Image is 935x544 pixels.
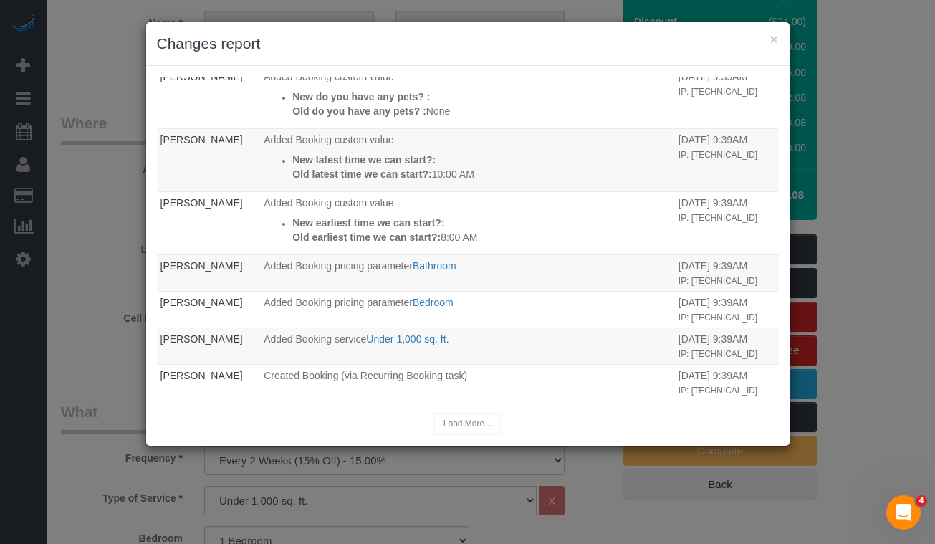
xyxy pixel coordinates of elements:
[679,87,757,97] small: IP: [TECHNICAL_ID]
[260,254,675,291] td: What
[160,134,243,145] a: [PERSON_NAME]
[160,71,243,82] a: [PERSON_NAME]
[366,333,449,345] a: Under 1,000 sq. ft.
[292,168,432,180] strong: Old latest time we can start?:
[160,197,243,209] a: [PERSON_NAME]
[675,291,779,328] td: When
[157,364,261,401] td: Who
[769,32,778,47] button: ×
[886,495,921,530] iframe: Intercom live chat
[160,297,243,308] a: [PERSON_NAME]
[292,104,671,118] p: None
[260,328,675,364] td: What
[264,134,393,145] span: Added Booking custom value
[292,154,436,166] strong: New latest time we can start?:
[413,260,456,272] a: Bathroom
[413,297,454,308] a: Bedroom
[264,197,393,209] span: Added Booking custom value
[157,128,261,191] td: Who
[260,191,675,254] td: What
[679,386,757,396] small: IP: [TECHNICAL_ID]
[675,191,779,254] td: When
[675,254,779,291] td: When
[292,105,426,117] strong: Old do you have any pets? :
[292,230,671,244] p: 8:00 AM
[160,370,243,381] a: [PERSON_NAME]
[146,22,790,446] sui-modal: Changes report
[679,312,757,323] small: IP: [TECHNICAL_ID]
[264,71,393,82] span: Added Booking custom value
[916,495,927,507] span: 4
[675,328,779,364] td: When
[260,364,675,401] td: What
[160,260,243,272] a: [PERSON_NAME]
[679,349,757,359] small: IP: [TECHNICAL_ID]
[264,333,366,345] span: Added Booking service
[157,65,261,128] td: Who
[157,33,779,54] h3: Changes report
[675,128,779,191] td: When
[264,297,413,308] span: Added Booking pricing parameter
[264,260,413,272] span: Added Booking pricing parameter
[675,65,779,128] td: When
[675,364,779,401] td: When
[157,191,261,254] td: Who
[157,254,261,291] td: Who
[157,328,261,364] td: Who
[260,65,675,128] td: What
[679,276,757,286] small: IP: [TECHNICAL_ID]
[260,291,675,328] td: What
[292,232,441,243] strong: Old earliest time we can start?:
[160,333,243,345] a: [PERSON_NAME]
[292,91,430,102] strong: New do you have any pets? :
[679,150,757,160] small: IP: [TECHNICAL_ID]
[292,217,444,229] strong: New earliest time we can start?:
[264,370,467,381] span: Created Booking (via Recurring Booking task)
[157,291,261,328] td: Who
[679,213,757,223] small: IP: [TECHNICAL_ID]
[292,167,671,181] p: 10:00 AM
[260,128,675,191] td: What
